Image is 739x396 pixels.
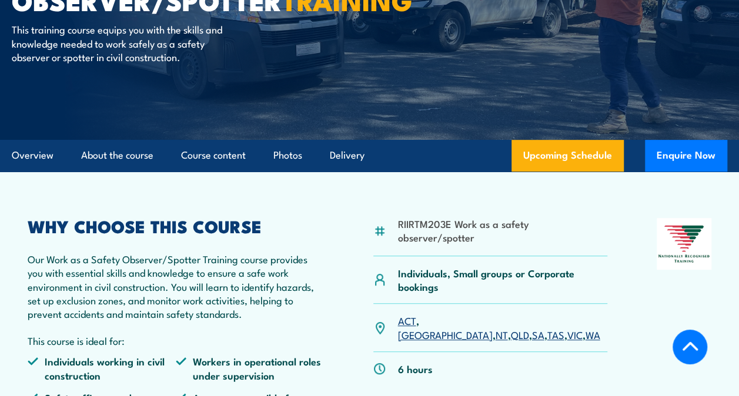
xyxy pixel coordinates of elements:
[181,140,246,171] a: Course content
[657,218,711,270] img: Nationally Recognised Training logo.
[645,140,727,172] button: Enquire Now
[12,22,226,63] p: This training course equips you with the skills and knowledge needed to work safely as a safety o...
[397,362,432,375] p: 6 hours
[397,217,607,244] li: RIIRTM203E Work as a safety observer/spotter
[397,266,607,294] p: Individuals, Small groups or Corporate bookings
[12,140,53,171] a: Overview
[397,327,492,341] a: [GEOGRAPHIC_DATA]
[81,140,153,171] a: About the course
[585,327,600,341] a: WA
[495,327,507,341] a: NT
[531,327,544,341] a: SA
[567,327,582,341] a: VIC
[547,327,564,341] a: TAS
[28,354,176,382] li: Individuals working in civil construction
[28,334,324,347] p: This course is ideal for:
[511,140,624,172] a: Upcoming Schedule
[176,354,324,382] li: Workers in operational roles under supervision
[330,140,365,171] a: Delivery
[397,314,607,341] p: , , , , , , ,
[273,140,302,171] a: Photos
[510,327,529,341] a: QLD
[397,313,416,327] a: ACT
[28,252,324,321] p: Our Work as a Safety Observer/Spotter Training course provides you with essential skills and know...
[28,218,324,233] h2: WHY CHOOSE THIS COURSE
